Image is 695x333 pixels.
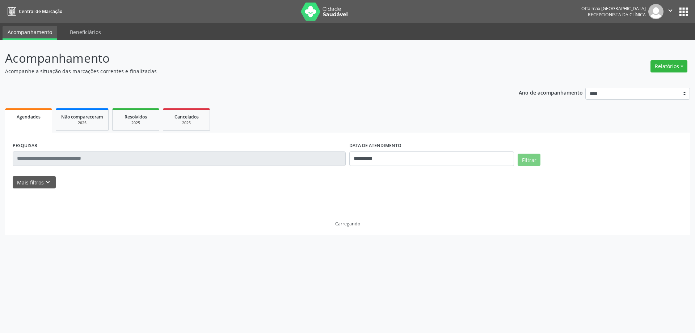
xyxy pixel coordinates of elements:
[44,178,52,186] i: keyboard_arrow_down
[664,4,677,19] button: 
[19,8,62,14] span: Central de Marcação
[5,5,62,17] a: Central de Marcação
[648,4,664,19] img: img
[650,60,687,72] button: Relatórios
[61,120,103,126] div: 2025
[65,26,106,38] a: Beneficiários
[581,5,646,12] div: Oftalmax [GEOGRAPHIC_DATA]
[335,221,360,227] div: Carregando
[5,49,484,67] p: Acompanhamento
[118,120,154,126] div: 2025
[518,154,540,166] button: Filtrar
[588,12,646,18] span: Recepcionista da clínica
[174,114,199,120] span: Cancelados
[5,67,484,75] p: Acompanhe a situação das marcações correntes e finalizadas
[168,120,205,126] div: 2025
[61,114,103,120] span: Não compareceram
[17,114,41,120] span: Agendados
[13,176,56,189] button: Mais filtroskeyboard_arrow_down
[677,5,690,18] button: apps
[666,7,674,14] i: 
[349,140,401,151] label: DATA DE ATENDIMENTO
[3,26,57,40] a: Acompanhamento
[13,140,37,151] label: PESQUISAR
[125,114,147,120] span: Resolvidos
[519,88,583,97] p: Ano de acompanhamento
